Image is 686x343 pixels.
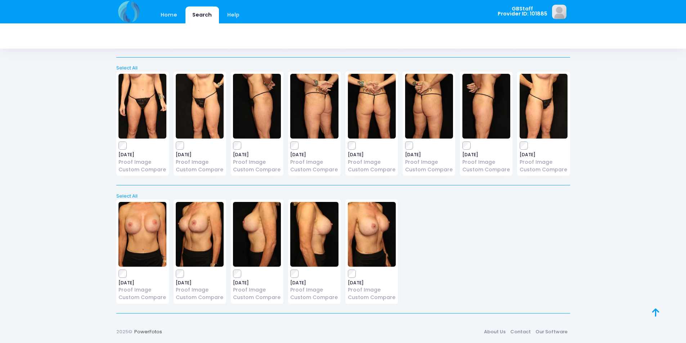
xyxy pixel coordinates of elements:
a: Proof Image [462,158,510,166]
a: Custom Compare [176,294,224,301]
a: Contact [508,325,533,338]
img: image [176,74,224,139]
a: Custom Compare [233,294,281,301]
a: Proof Image [290,158,338,166]
span: GBStaff Provider ID: 101885 [498,6,547,17]
a: Proof Image [176,286,224,294]
a: Proof Image [118,286,166,294]
a: Search [185,6,219,23]
img: image [552,5,566,19]
a: Select All [114,193,572,200]
img: image [290,202,338,267]
a: Select All [114,64,572,72]
a: Proof Image [348,158,396,166]
a: Custom Compare [405,166,453,173]
a: Proof Image [233,286,281,294]
a: Custom Compare [520,166,568,173]
span: [DATE] [176,153,224,157]
a: Proof Image [520,158,568,166]
span: [DATE] [348,153,396,157]
span: [DATE] [520,153,568,157]
span: [DATE] [290,281,338,285]
a: Custom Compare [348,294,396,301]
a: Proof Image [176,158,224,166]
a: PowerFotos [134,328,162,335]
a: Proof Image [405,158,453,166]
img: image [233,74,281,139]
span: [DATE] [233,153,281,157]
span: [DATE] [233,281,281,285]
a: Custom Compare [176,166,224,173]
img: image [233,202,281,267]
a: Proof Image [348,286,396,294]
span: [DATE] [176,281,224,285]
span: [DATE] [118,281,166,285]
span: [DATE] [405,153,453,157]
a: Custom Compare [462,166,510,173]
a: Help [220,6,246,23]
img: image [348,74,396,139]
img: image [290,74,338,139]
a: Proof Image [118,158,166,166]
a: Our Software [533,325,570,338]
a: Custom Compare [348,166,396,173]
span: 2025© [116,328,132,335]
a: Custom Compare [290,294,338,301]
img: image [118,74,166,139]
span: [DATE] [290,153,338,157]
a: Proof Image [290,286,338,294]
a: Home [154,6,184,23]
img: image [405,74,453,139]
a: Custom Compare [118,294,166,301]
a: About Us [482,325,508,338]
img: image [462,74,510,139]
a: Custom Compare [290,166,338,173]
img: image [176,202,224,267]
img: image [520,74,568,139]
img: image [118,202,166,267]
span: [DATE] [118,153,166,157]
span: [DATE] [348,281,396,285]
span: [DATE] [462,153,510,157]
a: Custom Compare [233,166,281,173]
a: Proof Image [233,158,281,166]
a: Custom Compare [118,166,166,173]
img: image [348,202,396,267]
